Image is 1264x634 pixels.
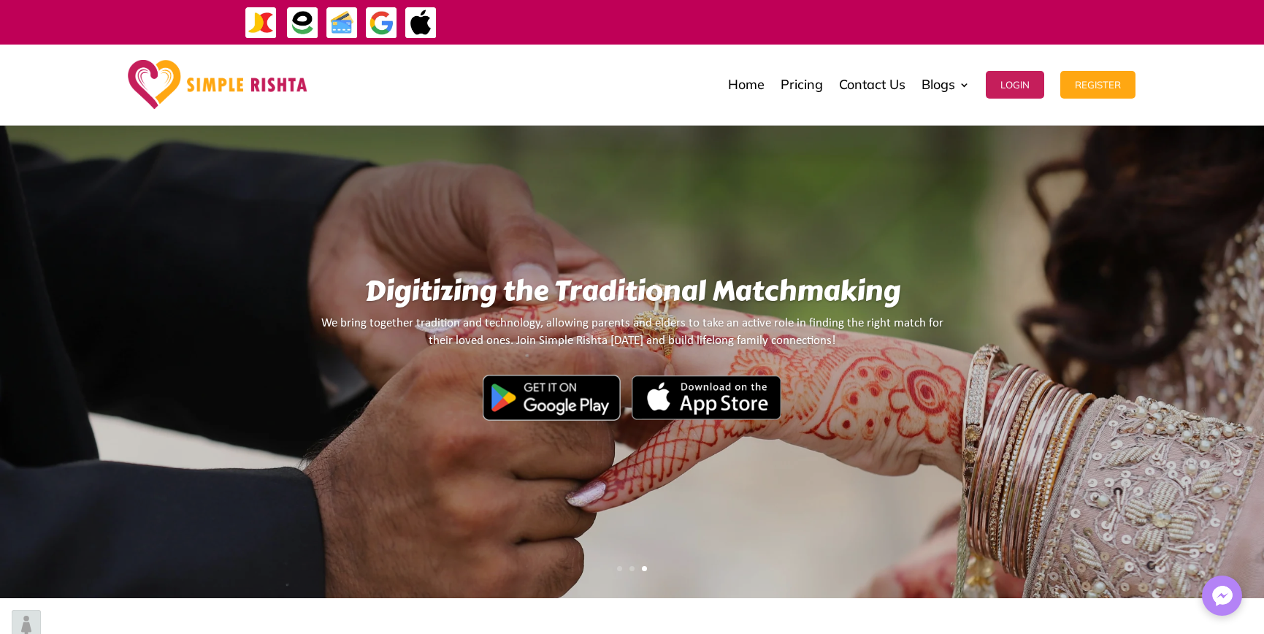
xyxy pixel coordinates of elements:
[728,48,765,121] a: Home
[629,566,635,571] a: 2
[839,48,905,121] a: Contact Us
[922,48,970,121] a: Blogs
[286,7,319,39] img: EasyPaisa-icon
[482,13,1112,31] div: ایپ میں پیمنٹ صرف گوگل پے اور ایپل پے کے ذریعے ممکن ہے۔ ، یا کریڈٹ کارڈ کے ذریعے ویب سائٹ پر ہوگی۔
[642,566,647,571] a: 3
[483,375,621,420] img: Google Play
[245,7,277,39] img: JazzCash-icon
[986,48,1044,121] a: Login
[617,566,622,571] a: 1
[365,7,398,39] img: GooglePay-icon
[326,7,359,39] img: Credit Cards
[1060,71,1135,99] button: Register
[1060,48,1135,121] a: Register
[319,315,945,426] : We bring together tradition and technology, allowing parents and elders to take an active role in...
[760,9,791,34] strong: جاز کیش
[405,7,437,39] img: ApplePay-icon
[724,9,757,34] strong: ایزی پیسہ
[781,48,823,121] a: Pricing
[1208,581,1237,611] img: Messenger
[319,275,945,315] h1: Digitizing the Traditional Matchmaking
[986,71,1044,99] button: Login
